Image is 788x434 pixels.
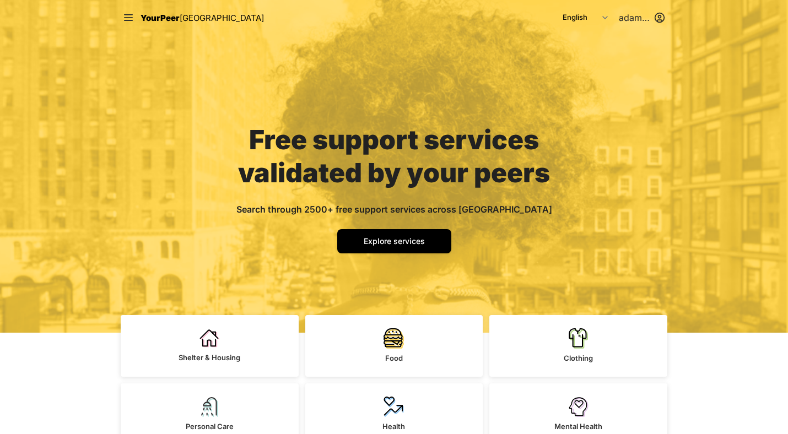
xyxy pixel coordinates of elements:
[385,354,403,362] span: Food
[564,354,593,362] span: Clothing
[305,315,483,377] a: Food
[121,315,299,377] a: Shelter & Housing
[489,315,667,377] a: Clothing
[554,422,602,431] span: Mental Health
[337,229,451,253] a: Explore services
[141,11,264,25] a: YourPeer[GEOGRAPHIC_DATA]
[382,422,405,431] span: Health
[141,13,180,23] span: YourPeer
[364,236,425,246] span: Explore services
[180,13,264,23] span: [GEOGRAPHIC_DATA]
[619,11,665,24] button: adamabard
[179,353,240,362] span: Shelter & Housing
[238,123,550,189] span: Free support services validated by your peers
[236,204,552,215] span: Search through 2500+ free support services across [GEOGRAPHIC_DATA]
[186,422,234,431] span: Personal Care
[619,11,650,24] span: adamabard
